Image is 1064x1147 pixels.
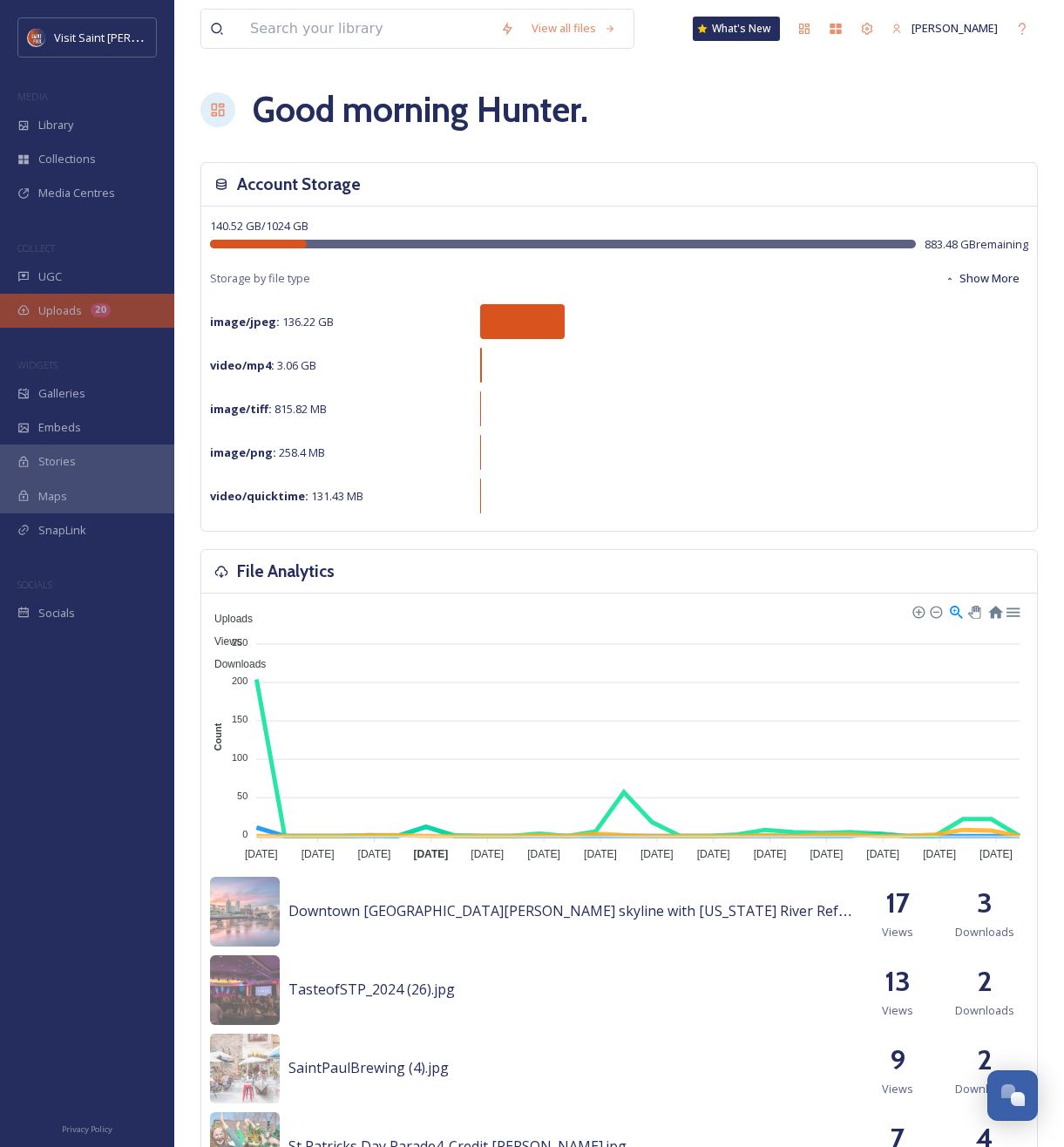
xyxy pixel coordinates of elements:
tspan: [DATE] [810,848,843,860]
span: 140.52 GB / 1024 GB [210,218,308,234]
button: Open Chat [987,1070,1038,1121]
tspan: 50 [237,791,247,801]
span: 136.22 GB [210,314,334,329]
text: Count [213,723,224,750]
span: Socials [38,605,75,621]
span: 3.06 GB [210,357,316,373]
span: Views [882,1081,913,1097]
a: Privacy Policy [62,1117,112,1138]
tspan: 100 [232,752,247,763]
tspan: [DATE] [584,848,617,860]
span: 815.82 MB [210,401,327,417]
h1: Good morning Hunter . [253,84,588,136]
span: Privacy Policy [62,1123,112,1135]
tspan: [DATE] [527,848,560,860]
span: Embeds [38,419,81,436]
tspan: [DATE] [302,848,335,860]
tspan: [DATE] [640,848,674,860]
button: Show More [936,261,1028,295]
div: Selection Zoom [948,603,963,618]
span: MEDIA [17,90,48,103]
span: Downloads [955,1002,1014,1019]
span: Stories [38,453,76,470]
tspan: 250 [232,636,247,647]
div: Menu [1005,603,1020,618]
h2: 17 [885,882,910,924]
span: Galleries [38,385,85,402]
span: Visit Saint [PERSON_NAME] [54,29,193,45]
tspan: [DATE] [754,848,787,860]
span: SaintPaulBrewing (4).jpg [288,1058,449,1077]
span: COLLECT [17,241,55,255]
a: View all files [523,11,625,45]
span: 258.4 MB [210,445,325,460]
span: Uploads [201,613,253,625]
tspan: [DATE] [413,848,448,860]
input: Search your library [241,10,491,48]
tspan: [DATE] [245,848,278,860]
h2: 2 [977,1039,993,1081]
span: SOCIALS [17,578,52,591]
span: UGC [38,268,62,285]
span: TasteofSTP_2024 (26).jpg [288,980,455,999]
span: [PERSON_NAME] [912,20,998,36]
img: 46fffe67-d8c8-4b13-8e79-3eef765122d1.jpg [210,955,280,1025]
tspan: [DATE] [358,848,391,860]
span: 883.48 GB remaining [925,236,1028,253]
span: Downloads [955,1081,1014,1097]
tspan: [DATE] [471,848,504,860]
strong: image/jpeg : [210,314,280,329]
span: Media Centres [38,185,115,201]
div: Zoom Out [929,605,941,617]
img: Visit%20Saint%20Paul%20Updated%20Profile%20Image.jpg [28,29,45,46]
span: Downloads [201,658,266,670]
span: Downloads [955,924,1014,940]
tspan: 0 [242,829,247,839]
h2: 2 [977,960,993,1002]
a: [PERSON_NAME] [883,11,1006,45]
tspan: [DATE] [923,848,956,860]
span: 131.43 MB [210,488,363,504]
span: Collections [38,151,96,167]
strong: video/quicktime : [210,488,308,504]
div: 20 [91,303,111,317]
span: Views [882,924,913,940]
span: Views [201,635,242,648]
tspan: [DATE] [697,848,730,860]
strong: video/mp4 : [210,357,274,373]
tspan: 150 [232,714,247,724]
h2: 3 [977,882,993,924]
span: WIDGETS [17,358,58,371]
span: Downtown [GEOGRAPHIC_DATA][PERSON_NAME] skyline with [US_STATE] River Refection summer sunset.jpeg [288,901,1015,920]
div: Panning [968,606,979,616]
strong: image/tiff : [210,401,272,417]
span: Views [882,1002,913,1019]
span: Storage by file type [210,270,310,287]
h2: 13 [884,960,911,1002]
tspan: [DATE] [979,848,1013,860]
span: Library [38,117,73,133]
h3: Account Storage [237,172,361,197]
a: What's New [693,17,780,41]
tspan: [DATE] [866,848,899,860]
img: 264e3db4-b7c5-4d1b-b8e9-b6ae6102634e.jpg [210,877,280,947]
img: 3addcd67-2988-4e31-b5b6-8fd2ad0a2872.jpg [210,1034,280,1103]
span: SnapLink [38,522,86,539]
div: Zoom In [912,605,924,617]
h3: File Analytics [237,559,335,584]
div: Reset Zoom [987,603,1002,618]
tspan: 200 [232,675,247,686]
span: Maps [38,488,67,505]
strong: image/png : [210,445,276,460]
span: Uploads [38,302,82,319]
h2: 9 [890,1039,905,1081]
